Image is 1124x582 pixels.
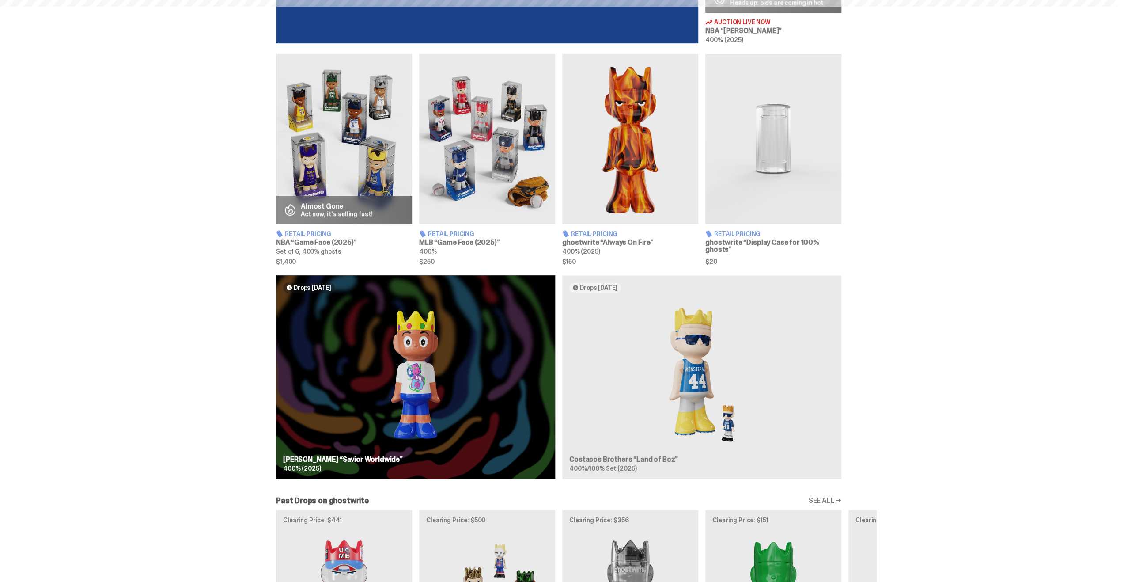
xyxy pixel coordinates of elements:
span: $1,400 [276,259,412,265]
img: Game Face (2025) [419,54,555,224]
a: Game Face (2025) Retail Pricing [419,54,555,264]
p: Almost Gone [301,203,373,210]
a: SEE ALL → [808,497,841,504]
span: $150 [562,259,698,265]
a: Always On Fire Retail Pricing [562,54,698,264]
h3: ghostwrite “Display Case for 100% ghosts” [705,239,841,253]
p: Clearing Price: $356 [569,517,691,523]
span: 400% (2025) [562,247,600,255]
h2: Past Drops on ghostwrite [276,497,369,505]
p: Clearing Price: $151 [712,517,834,523]
img: Always On Fire [562,54,698,224]
span: Retail Pricing [285,231,331,237]
span: Retail Pricing [714,231,761,237]
h3: [PERSON_NAME] “Savior Worldwide” [283,456,548,463]
p: Clearing Price: $425 [855,517,977,523]
span: Set of 6, 400% ghosts [276,247,341,255]
h3: Costacos Brothers “Land of Boz” [569,456,834,463]
span: 400% [419,247,436,255]
a: Game Face (2025) Almost Gone Act now, it's selling fast! Retail Pricing [276,54,412,264]
h3: MLB “Game Face (2025)” [419,239,555,246]
span: 400% (2025) [705,36,743,44]
span: $250 [419,259,555,265]
p: Act now, it's selling fast! [301,211,373,217]
img: Savior Worldwide [283,300,548,449]
span: Drops [DATE] [294,284,331,291]
a: Display Case for 100% ghosts Retail Pricing [705,54,841,264]
img: Game Face (2025) [276,54,412,224]
img: Display Case for 100% ghosts [705,54,841,224]
p: Clearing Price: $441 [283,517,405,523]
span: Auction Live Now [714,19,771,25]
img: Land of Boz [569,300,834,449]
span: Retail Pricing [428,231,474,237]
span: Retail Pricing [571,231,617,237]
h3: NBA “[PERSON_NAME]” [705,27,841,34]
span: Drops [DATE] [580,284,617,291]
h3: NBA “Game Face (2025)” [276,239,412,246]
span: $20 [705,259,841,265]
span: 400% (2025) [283,464,321,472]
span: 400%/100% Set (2025) [569,464,636,472]
h3: ghostwrite “Always On Fire” [562,239,698,246]
p: Clearing Price: $500 [426,517,548,523]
